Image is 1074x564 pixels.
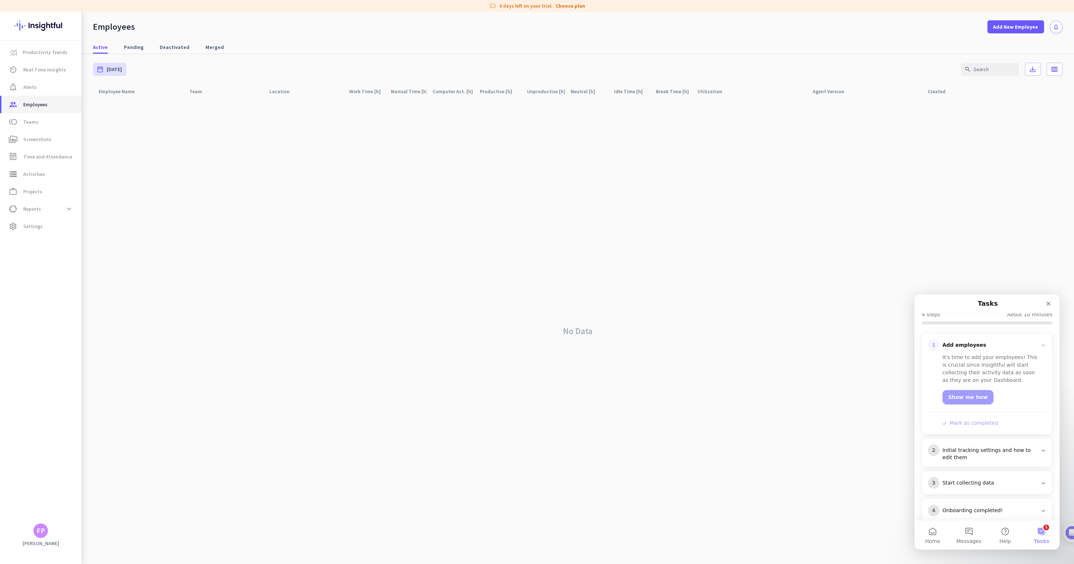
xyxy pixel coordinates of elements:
div: Utilization [698,86,731,96]
a: perm_mediaScreenshots [1,131,81,148]
a: event_noteTime and Attendance [1,148,81,165]
img: menu-item [10,49,17,55]
i: search [964,66,971,73]
span: Pending [124,44,144,51]
span: Active [93,44,108,51]
div: Agent Version [813,86,853,96]
div: Employee Name [99,86,143,96]
i: settings [9,222,17,231]
span: Settings [23,222,43,231]
i: calendar_view_week [1051,66,1058,73]
i: group [9,100,17,109]
i: storage [9,170,17,178]
i: save_alt [1029,66,1036,73]
span: Screenshots [23,135,52,144]
i: notifications [1053,24,1059,30]
span: Merged [205,44,224,51]
button: notifications [1050,21,1062,33]
div: Computer Act. [h] [433,86,474,96]
span: Add New Employee [993,23,1038,30]
i: label [489,2,497,9]
div: Location [269,86,298,96]
button: calendar_view_week [1046,63,1062,76]
a: data_usageReportsexpand_more [1,200,81,218]
span: Alerts [23,83,37,91]
div: Neutral [h] [571,86,604,96]
button: Add New Employee [987,20,1044,33]
div: Team [189,86,211,96]
a: groupEmployees [1,96,81,113]
button: expand_more [62,202,75,215]
a: tollTeams [1,113,81,131]
a: storageActivities [1,165,81,183]
span: Employees [23,100,48,109]
iframe: Intercom live chat [914,294,1059,549]
i: date_range [97,66,104,73]
a: work_outlineProjects [1,183,81,200]
i: data_usage [9,205,17,213]
span: [DATE] [107,66,122,73]
a: notification_importantAlerts [1,78,81,96]
span: Activities [23,170,45,178]
span: Real-Time Insights [23,65,66,74]
input: Search [961,63,1019,76]
span: Productivity Trends [23,48,68,57]
div: Idle Time [h] [614,86,650,96]
i: work_outline [9,187,17,196]
a: settingsSettings [1,218,81,235]
div: Work Time [h] [349,86,385,96]
i: toll [9,118,17,126]
span: Deactivated [160,44,189,51]
i: event_note [9,152,17,161]
a: menu-itemProductivity Trends [1,44,81,61]
div: Productive [h] [480,86,521,96]
a: Choose plan [556,2,585,9]
i: av_timer [9,65,17,74]
div: Created [928,86,954,96]
button: save_alt [1025,63,1041,76]
img: Insightful logo [14,12,67,40]
div: No Data [93,98,1062,564]
span: Reports [23,205,41,213]
div: Unproductive [h] [527,86,565,96]
a: av_timerReal-Time Insights [1,61,81,78]
div: Employees [93,21,135,32]
div: FP [37,527,45,534]
span: Projects [23,187,42,196]
span: Time and Attendance [23,152,72,161]
span: Teams [23,118,38,126]
div: Break Time [h] [656,86,692,96]
i: perm_media [9,135,17,144]
i: notification_important [9,83,17,91]
div: Manual Time [h] [391,86,427,96]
